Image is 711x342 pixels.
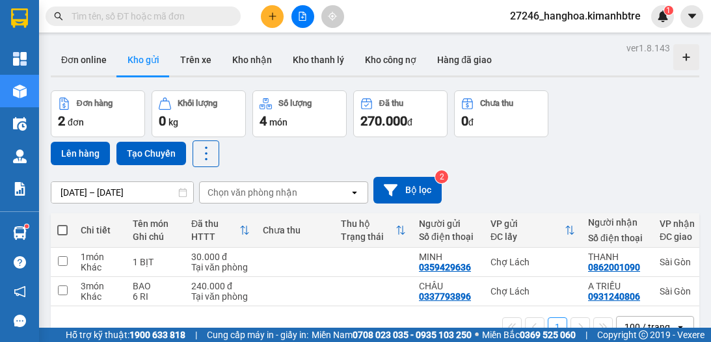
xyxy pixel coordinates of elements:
[419,252,477,262] div: MINH
[657,10,669,22] img: icon-new-feature
[360,113,407,129] span: 270.000
[51,182,193,203] input: Select a date range.
[353,330,472,340] strong: 0708 023 035 - 0935 103 250
[152,90,246,137] button: Khối lượng0kg
[268,12,277,21] span: plus
[77,99,113,108] div: Đơn hàng
[170,44,222,75] button: Trên xe
[355,44,427,75] button: Kho công nợ
[66,328,185,342] span: Hỗ trợ kỹ thuật:
[261,5,284,28] button: plus
[349,187,360,198] svg: open
[419,231,477,242] div: Số điện thoại
[263,225,328,235] div: Chưa thu
[639,330,648,339] span: copyright
[588,291,640,302] div: 0931240806
[454,90,548,137] button: Chưa thu0đ
[686,10,698,22] span: caret-down
[14,315,26,327] span: message
[191,262,250,272] div: Tại văn phòng
[72,9,225,23] input: Tìm tên, số ĐT hoặc mã đơn
[58,113,65,129] span: 2
[13,117,27,131] img: warehouse-icon
[334,213,412,248] th: Toggle SortBy
[482,328,576,342] span: Miền Bắc
[13,85,27,98] img: warehouse-icon
[222,44,282,75] button: Kho nhận
[419,218,477,229] div: Người gửi
[282,44,355,75] button: Kho thanh lý
[341,231,396,242] div: Trạng thái
[328,12,337,21] span: aim
[25,224,29,228] sup: 1
[484,213,582,248] th: Toggle SortBy
[159,113,166,129] span: 0
[191,281,250,291] div: 240.000 đ
[419,291,471,302] div: 0337793896
[51,90,145,137] button: Đơn hàng2đơn
[588,233,647,243] div: Số điện thoại
[116,142,186,165] button: Tạo Chuyến
[207,328,308,342] span: Cung cấp máy in - giấy in:
[81,291,120,302] div: Khác
[548,317,567,337] button: 1
[133,281,178,291] div: BAO
[588,217,647,228] div: Người nhận
[585,328,587,342] span: |
[195,328,197,342] span: |
[626,41,670,55] div: ver 1.8.143
[54,12,63,21] span: search
[341,218,396,229] div: Thu hộ
[666,6,671,15] span: 1
[191,291,250,302] div: Tại văn phòng
[407,117,412,127] span: đ
[13,226,27,240] img: warehouse-icon
[13,182,27,196] img: solution-icon
[168,117,178,127] span: kg
[117,44,170,75] button: Kho gửi
[298,12,307,21] span: file-add
[588,252,647,262] div: THANH
[13,52,27,66] img: dashboard-icon
[419,281,477,291] div: CHÂU
[461,113,468,129] span: 0
[133,291,178,302] div: 6 RI
[133,257,178,267] div: 1 BỊT
[435,170,448,183] sup: 2
[373,177,442,204] button: Bộ lọc
[191,252,250,262] div: 30.000 đ
[490,257,575,267] div: Chợ Lách
[260,113,267,129] span: 4
[680,5,703,28] button: caret-down
[490,231,565,242] div: ĐC lấy
[475,332,479,337] span: ⚪️
[133,218,178,229] div: Tên món
[11,8,28,28] img: logo-vxr
[379,99,403,108] div: Đã thu
[178,99,217,108] div: Khối lượng
[81,225,120,235] div: Chi tiết
[191,218,239,229] div: Đã thu
[81,281,120,291] div: 3 món
[81,262,120,272] div: Khác
[252,90,347,137] button: Số lượng4món
[500,8,651,24] span: 27246_hanghoa.kimanhbtre
[664,6,673,15] sup: 1
[51,44,117,75] button: Đơn online
[312,328,472,342] span: Miền Nam
[588,281,647,291] div: A TRIỀU
[419,262,471,272] div: 0359429636
[208,186,297,199] div: Chọn văn phòng nhận
[673,44,699,70] div: Tạo kho hàng mới
[624,321,670,334] div: 100 / trang
[185,213,256,248] th: Toggle SortBy
[353,90,448,137] button: Đã thu270.000đ
[68,117,84,127] span: đơn
[51,142,110,165] button: Lên hàng
[13,150,27,163] img: warehouse-icon
[520,330,576,340] strong: 0369 525 060
[588,262,640,272] div: 0862001090
[278,99,312,108] div: Số lượng
[490,286,575,296] div: Chợ Lách
[129,330,185,340] strong: 1900 633 818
